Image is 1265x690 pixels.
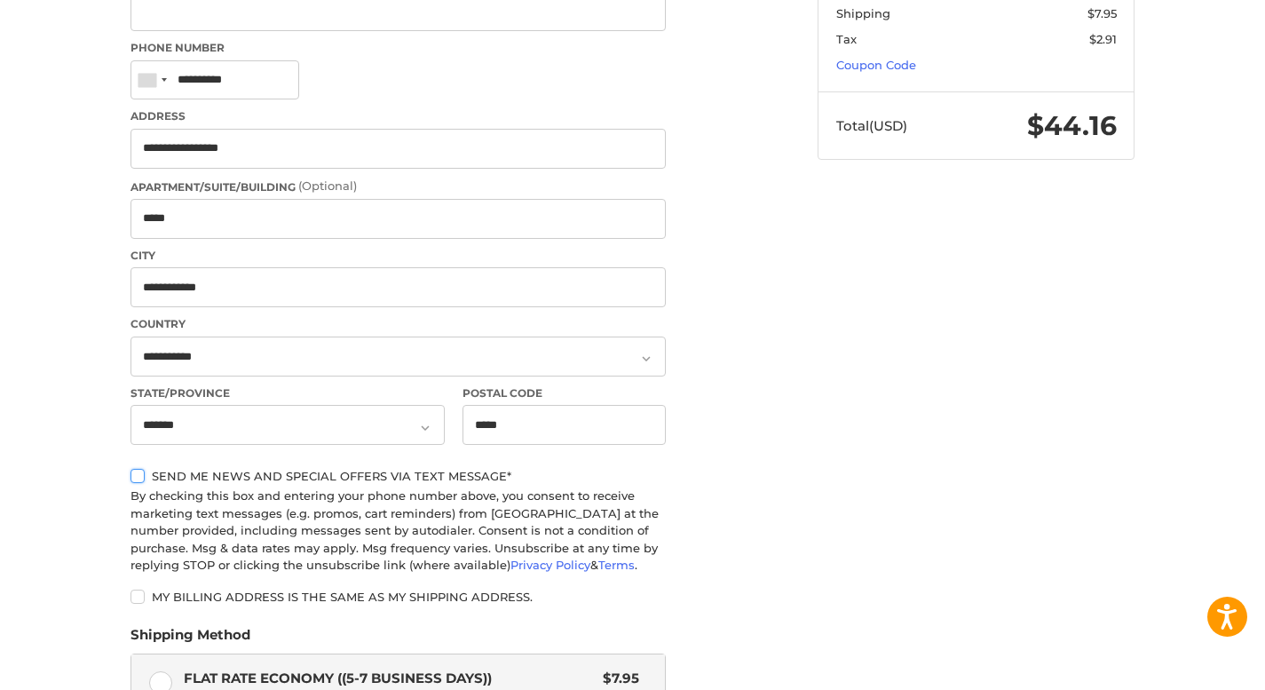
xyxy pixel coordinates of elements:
span: $7.95 [594,669,639,689]
label: Send me news and special offers via text message* [130,469,666,483]
span: Shipping [836,6,890,20]
div: By checking this box and entering your phone number above, you consent to receive marketing text ... [130,488,666,575]
a: Privacy Policy [510,558,590,572]
label: Country [130,316,666,332]
legend: Shipping Method [130,625,250,654]
label: City [130,248,666,264]
a: Terms [598,558,635,572]
span: Total (USD) [836,117,907,134]
label: Address [130,108,666,124]
iframe: Google Customer Reviews [1119,642,1265,690]
label: State/Province [130,385,445,401]
span: $44.16 [1027,109,1117,142]
span: Flat Rate Economy ((5-7 Business Days)) [184,669,595,689]
span: Tax [836,32,857,46]
a: Coupon Code [836,58,916,72]
label: Apartment/Suite/Building [130,178,666,195]
span: $2.91 [1089,32,1117,46]
label: Phone Number [130,40,666,56]
label: My billing address is the same as my shipping address. [130,590,666,604]
span: $7.95 [1087,6,1117,20]
small: (Optional) [298,178,357,193]
label: Postal Code [463,385,667,401]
